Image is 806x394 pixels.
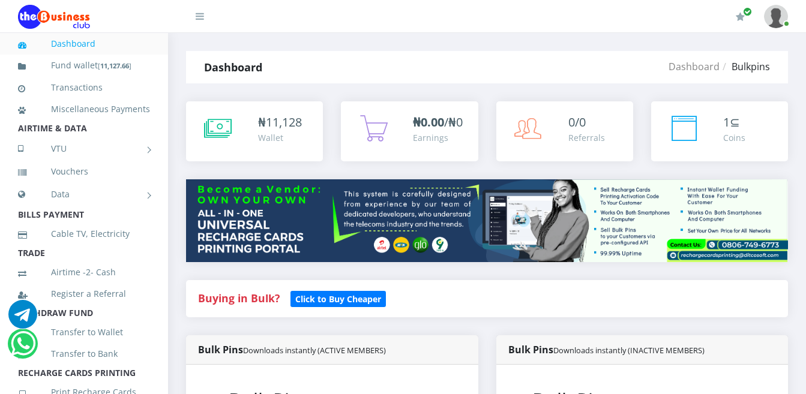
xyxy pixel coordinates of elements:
[568,131,605,144] div: Referrals
[290,291,386,305] a: Click to Buy Cheaper
[553,345,705,356] small: Downloads instantly (INACTIVE MEMBERS)
[723,113,745,131] div: ⊆
[98,61,131,70] small: [ ]
[18,318,150,346] a: Transfer to Wallet
[18,5,90,29] img: Logo
[413,114,463,130] span: /₦0
[669,60,720,73] a: Dashboard
[266,114,302,130] span: 11,128
[204,60,262,74] strong: Dashboard
[743,7,752,16] span: Renew/Upgrade Subscription
[18,280,150,308] a: Register a Referral
[736,12,745,22] i: Renew/Upgrade Subscription
[258,113,302,131] div: ₦
[508,343,705,356] strong: Bulk Pins
[496,101,633,161] a: 0/0 Referrals
[413,114,444,130] b: ₦0.00
[100,61,129,70] b: 11,127.66
[341,101,478,161] a: ₦0.00/₦0 Earnings
[764,5,788,28] img: User
[198,343,386,356] strong: Bulk Pins
[198,291,280,305] strong: Buying in Bulk?
[18,220,150,248] a: Cable TV, Electricity
[18,134,150,164] a: VTU
[568,114,586,130] span: 0/0
[18,340,150,368] a: Transfer to Bank
[18,158,150,185] a: Vouchers
[720,59,770,74] li: Bulkpins
[723,114,730,130] span: 1
[18,74,150,101] a: Transactions
[723,131,745,144] div: Coins
[243,345,386,356] small: Downloads instantly (ACTIVE MEMBERS)
[413,131,463,144] div: Earnings
[295,293,381,305] b: Click to Buy Cheaper
[18,52,150,80] a: Fund wallet[11,127.66]
[11,338,35,358] a: Chat for support
[18,95,150,123] a: Miscellaneous Payments
[186,101,323,161] a: ₦11,128 Wallet
[258,131,302,144] div: Wallet
[18,30,150,58] a: Dashboard
[18,258,150,286] a: Airtime -2- Cash
[18,179,150,209] a: Data
[186,179,788,262] img: multitenant_rcp.png
[8,309,37,329] a: Chat for support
